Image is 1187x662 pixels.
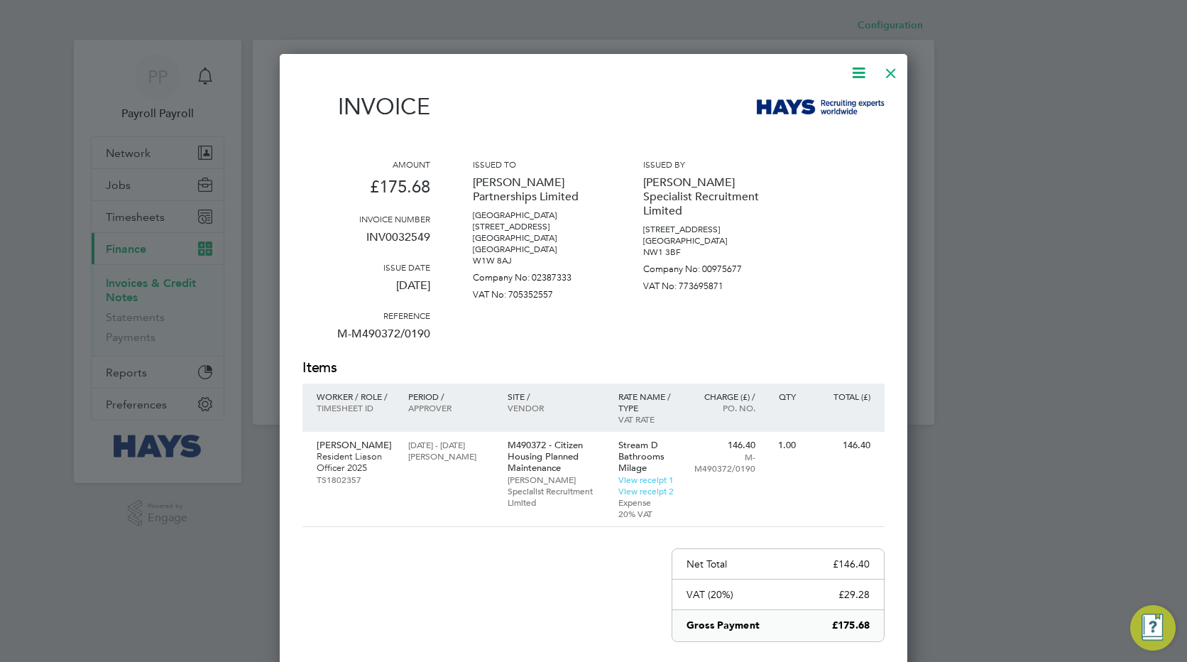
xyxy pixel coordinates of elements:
img: hays-logo-remittance.png [757,99,885,114]
p: M490372 - Citizen Housing Planned Maintenance [508,440,604,474]
p: VAT rate [618,413,680,425]
a: View receipt 2 [618,485,674,496]
p: Company No: 00975677 [643,258,771,275]
p: [DATE] - [DATE] [408,439,493,450]
p: [GEOGRAPHIC_DATA] [473,210,601,221]
h3: Issued to [473,158,601,170]
p: Expense [618,496,680,508]
h2: Items [302,358,885,378]
p: Period / [408,391,493,402]
p: INV0032549 [302,224,430,261]
p: [PERSON_NAME] Specialist Recruitment Limited [643,170,771,224]
p: 1.00 [770,440,796,451]
p: [PERSON_NAME] Specialist Recruitment Limited [508,474,604,508]
p: M-M490372/0190 [302,321,430,358]
p: [PERSON_NAME] [408,450,493,462]
h3: Reference [302,310,430,321]
p: Vendor [508,402,604,413]
p: £29.28 [838,588,870,601]
p: NW1 3BF [643,246,771,258]
p: QTY [770,391,796,402]
h3: Issued by [643,158,771,170]
h3: Invoice number [302,213,430,224]
button: Engage Resource Center [1130,605,1176,651]
p: Company No: 02387333 [473,266,601,283]
p: £146.40 [833,558,870,570]
p: [GEOGRAPHIC_DATA] [473,232,601,244]
p: Rate name / type [618,391,680,413]
p: 146.40 [810,440,870,451]
h1: Invoice [302,93,430,120]
p: £175.68 [302,170,430,213]
p: Stream D Bathrooms Milage [618,440,680,474]
p: VAT No: 773695871 [643,275,771,292]
p: 20% VAT [618,508,680,519]
p: [PERSON_NAME] Partnerships Limited [473,170,601,210]
a: View receipt 1 [618,474,674,485]
p: Worker / Role / [317,391,394,402]
h3: Issue date [302,261,430,273]
p: Charge (£) / [694,391,755,402]
h3: Amount [302,158,430,170]
p: £175.68 [832,619,870,633]
p: VAT No: 705352557 [473,283,601,300]
p: Site / [508,391,604,402]
p: [PERSON_NAME] [317,440,394,451]
p: Resident Liason Officer 2025 [317,451,394,474]
p: TS1802357 [317,474,394,485]
p: M-M490372/0190 [694,451,755,474]
p: [DATE] [302,273,430,310]
p: [GEOGRAPHIC_DATA] [643,235,771,246]
p: Po. No. [694,402,755,413]
p: Total (£) [810,391,870,402]
p: W1W 8AJ [473,255,601,266]
p: [STREET_ADDRESS] [473,221,601,232]
p: [STREET_ADDRESS] [643,224,771,235]
p: [GEOGRAPHIC_DATA] [473,244,601,255]
p: VAT (20%) [687,588,733,601]
p: 146.40 [694,440,755,451]
p: Approver [408,402,493,413]
p: Net Total [687,558,727,570]
p: Gross Payment [687,619,760,633]
p: Timesheet ID [317,402,394,413]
